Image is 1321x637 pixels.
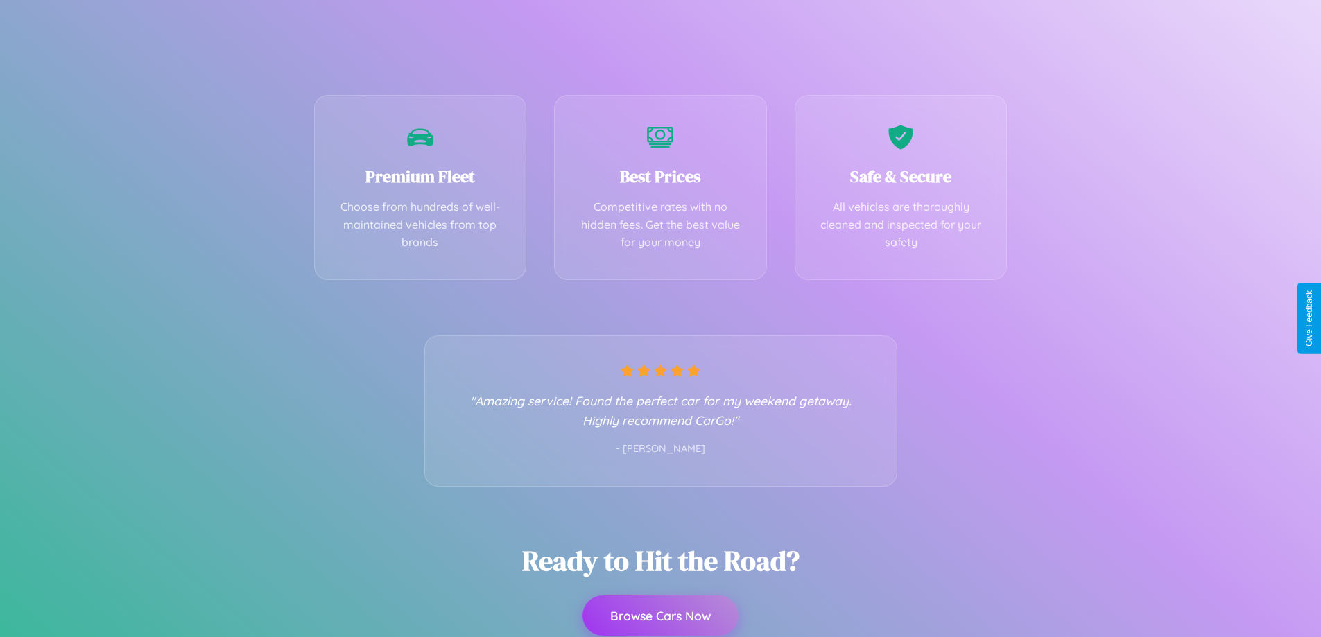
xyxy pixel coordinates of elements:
p: Choose from hundreds of well-maintained vehicles from top brands [336,198,506,252]
p: All vehicles are thoroughly cleaned and inspected for your safety [816,198,986,252]
p: Competitive rates with no hidden fees. Get the best value for your money [576,198,745,252]
p: - [PERSON_NAME] [453,440,869,458]
h2: Ready to Hit the Road? [522,542,800,579]
div: Give Feedback [1304,290,1314,347]
h3: Safe & Secure [816,165,986,188]
button: Browse Cars Now [582,595,739,636]
h3: Best Prices [576,165,745,188]
h3: Premium Fleet [336,165,506,188]
p: "Amazing service! Found the perfect car for my weekend getaway. Highly recommend CarGo!" [453,391,869,430]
